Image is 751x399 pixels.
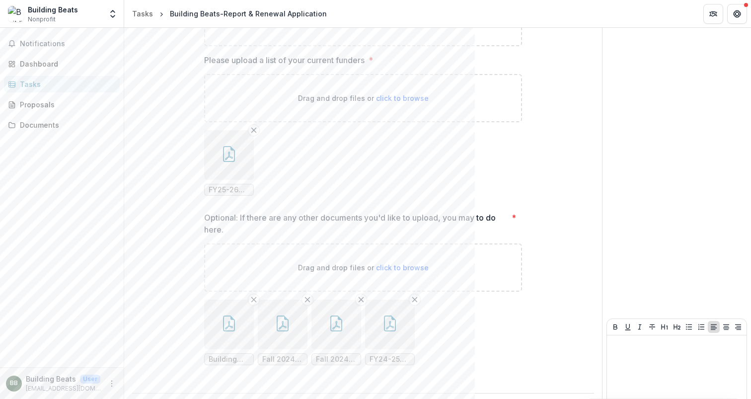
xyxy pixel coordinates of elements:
[132,8,153,19] div: Tasks
[20,59,112,69] div: Dashboard
[4,36,120,52] button: Notifications
[298,262,429,273] p: Drag and drop files or
[370,355,410,364] span: FY24-25 Building Beats bbLeaders Photos.pdf
[301,294,313,306] button: Remove File
[10,380,18,387] div: Building Beats
[170,8,327,19] div: Building Beats-Report & Renewal Application
[355,294,367,306] button: Remove File
[298,93,429,103] p: Drag and drop files or
[365,300,415,365] div: Remove FileFY24-25 Building Beats bbLeaders Photos.pdf
[8,6,24,22] img: Building Beats
[659,321,671,333] button: Heading 1
[609,321,621,333] button: Bold
[409,294,421,306] button: Remove File
[683,321,695,333] button: Bullet List
[4,96,120,113] a: Proposals
[128,6,157,21] a: Tasks
[209,355,249,364] span: Building Beats_Beatport Article_Empowering NYC youth through DJing, music production and mentorsh...
[204,54,365,66] p: Please upload a list of your current funders
[703,4,723,24] button: Partners
[720,321,732,333] button: Align Center
[622,321,634,333] button: Underline
[376,94,429,102] span: click to browse
[128,6,331,21] nav: breadcrumb
[695,321,707,333] button: Ordered List
[646,321,658,333] button: Strike
[26,384,102,393] p: [EMAIL_ADDRESS][DOMAIN_NAME]
[376,263,429,272] span: click to browse
[20,79,112,89] div: Tasks
[4,117,120,133] a: Documents
[4,76,120,92] a: Tasks
[106,4,120,24] button: Open entity switcher
[20,99,112,110] div: Proposals
[258,300,307,365] div: Remove FileFall 2024 Building Beats Creative Pathways Outline.pdf
[28,15,56,24] span: Nonprofit
[732,321,744,333] button: Align Right
[209,186,249,194] span: FY25-26 List of current Building Beats Funders.pdf
[20,120,112,130] div: Documents
[248,294,260,306] button: Remove File
[204,300,254,365] div: Remove FileBuilding Beats_Beatport Article_Empowering NYC youth through DJing, music production a...
[316,355,357,364] span: Fall 2024 Building Beats Frequency Society Outline.pdf
[4,56,120,72] a: Dashboard
[204,130,254,196] div: Remove FileFY25-26 List of current Building Beats Funders.pdf
[26,374,76,384] p: Building Beats
[671,321,683,333] button: Heading 2
[248,124,260,136] button: Remove File
[106,378,118,390] button: More
[28,4,78,15] div: Building Beats
[708,321,720,333] button: Align Left
[727,4,747,24] button: Get Help
[80,375,100,384] p: User
[634,321,646,333] button: Italicize
[262,355,303,364] span: Fall 2024 Building Beats Creative Pathways Outline.pdf
[311,300,361,365] div: Remove FileFall 2024 Building Beats Frequency Society Outline.pdf
[20,40,116,48] span: Notifications
[204,212,508,236] p: Optional: If there are any other documents you'd like to upload, you may to do here.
